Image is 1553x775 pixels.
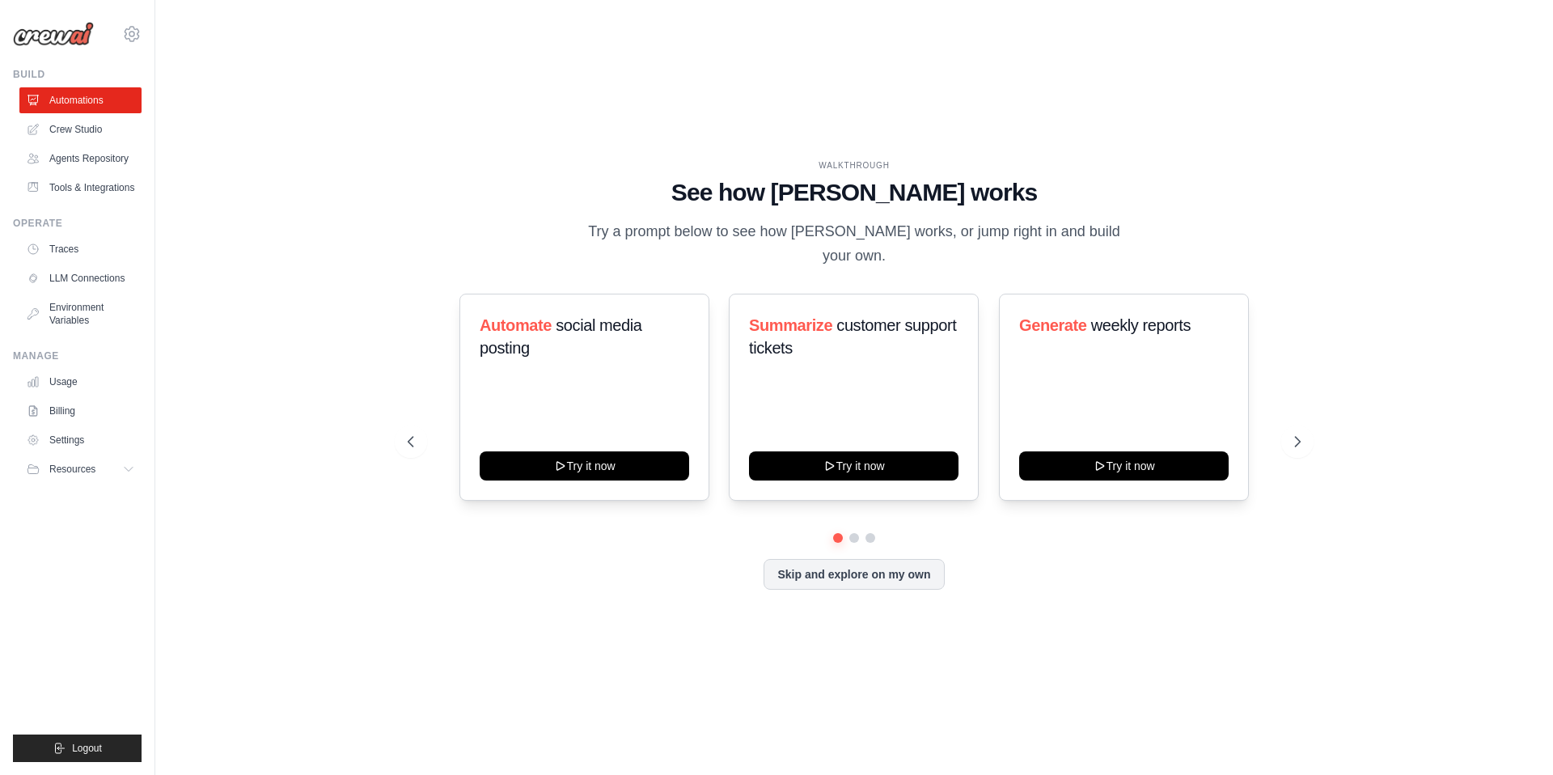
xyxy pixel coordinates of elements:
button: Try it now [480,451,689,481]
a: LLM Connections [19,265,142,291]
button: Logout [13,735,142,762]
a: Agents Repository [19,146,142,172]
a: Usage [19,369,142,395]
div: Manage [13,349,142,362]
a: Traces [19,236,142,262]
span: Generate [1019,316,1087,334]
button: Try it now [749,451,958,481]
div: Build [13,68,142,81]
a: Automations [19,87,142,113]
a: Billing [19,398,142,424]
p: Try a prompt below to see how [PERSON_NAME] works, or jump right in and build your own. [582,220,1126,268]
button: Resources [19,456,142,482]
span: Resources [49,463,95,476]
span: weekly reports [1090,316,1190,334]
button: Skip and explore on my own [764,559,944,590]
span: Automate [480,316,552,334]
a: Settings [19,427,142,453]
div: WALKTHROUGH [408,159,1301,172]
img: Logo [13,22,94,46]
h1: See how [PERSON_NAME] works [408,178,1301,207]
a: Crew Studio [19,116,142,142]
a: Environment Variables [19,294,142,333]
span: social media posting [480,316,642,357]
span: customer support tickets [749,316,956,357]
span: Logout [72,742,102,755]
button: Try it now [1019,451,1229,481]
a: Tools & Integrations [19,175,142,201]
span: Summarize [749,316,832,334]
div: Operate [13,217,142,230]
